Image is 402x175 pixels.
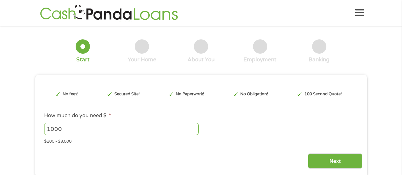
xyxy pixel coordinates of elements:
[44,136,358,145] div: $200 - $3,000
[243,56,276,63] div: Employment
[309,56,330,63] div: Banking
[128,56,156,63] div: Your Home
[187,56,215,63] div: About You
[308,153,362,169] input: Next
[44,112,111,119] label: How much do you need $
[304,91,342,97] p: 100 Second Quote!
[240,91,268,97] p: No Obligation!
[76,56,90,63] div: Start
[114,91,140,97] p: Secured Site!
[38,4,180,22] img: GetLoanNow Logo
[63,91,78,97] p: No fees!
[176,91,204,97] p: No Paperwork!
